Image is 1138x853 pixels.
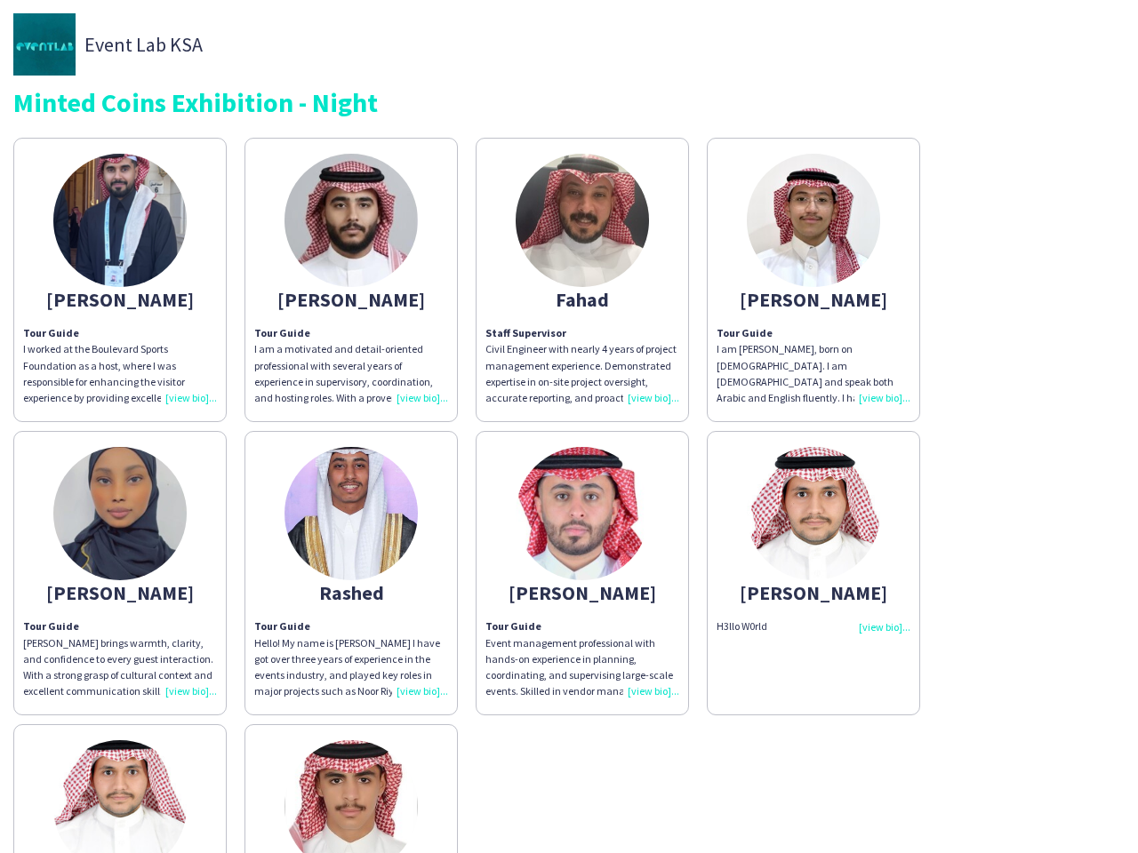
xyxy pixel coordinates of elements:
img: thumb-687df682ef031.jpeg [516,447,649,580]
div: Civil Engineer with nearly 4 years of project management experience. Demonstrated expertise in on... [485,341,679,406]
b: Tour Guide [485,619,541,633]
div: [PERSON_NAME] [717,585,910,601]
div: I am [PERSON_NAME], born on [DEMOGRAPHIC_DATA]. I am [DEMOGRAPHIC_DATA] and speak both Arabic and... [717,341,910,406]
b: Tour Guide [23,619,79,633]
img: thumb-7c1fc00d-8673-4c22-a7f5-fac8741591c2.jpg [284,447,418,580]
div: Event management professional with hands-on experience in planning, coordinating, and supervising... [485,635,679,700]
div: [PERSON_NAME] [485,585,679,601]
div: [PERSON_NAME] [717,291,910,307]
b: Staff Supervisor [485,326,566,339]
div: [PERSON_NAME] [23,585,217,601]
div: I worked at the Boulevard Sports Foundation as a host, where I was responsible for enhancing the ... [23,325,217,406]
b: Tour Guide [23,326,79,339]
div: Hello! My name is [PERSON_NAME] I have got over three years of experience in the events industry,... [254,618,448,699]
div: [PERSON_NAME] brings warmth, clarity, and confidence to every guest interaction. With a strong gr... [23,618,217,699]
div: [PERSON_NAME] [23,291,217,307]
img: thumb-662e68e571236.jpeg [747,154,880,287]
img: thumb-5c71f5ac-19c8-4b12-9d84-9ad8b0b05896.jpg [13,13,76,76]
span: Event Lab KSA [84,36,203,52]
p: I am a motivated and detail-oriented professional with several years of experience in supervisory... [254,325,448,406]
b: Tour Guide [717,326,773,339]
div: Fahad [485,291,679,307]
img: thumb-6484e0113b86e.jpeg [53,447,187,580]
div: Rashed [254,585,448,601]
img: thumb-66f1650c77d39.jpeg [516,154,649,287]
img: thumb-6504c191c9d4e.jpg [747,447,880,580]
img: thumb-68dc25e7409a1.jpeg [284,154,418,287]
b: Tour Guide [254,619,310,633]
div: H3llo W0rld [717,618,910,634]
img: thumb-68b104eccc2f7.png [53,154,187,287]
div: Minted Coins Exhibition - Night [13,89,1125,116]
b: Tour Guide [254,326,310,339]
div: [PERSON_NAME] [254,291,448,307]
